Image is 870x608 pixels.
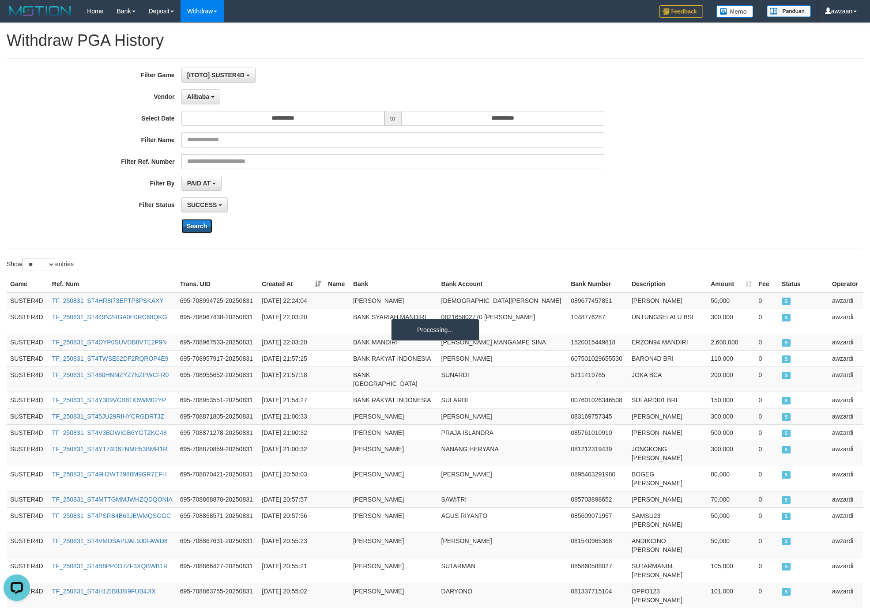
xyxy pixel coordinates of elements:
[52,413,164,420] a: TF_250831_ST45JU29RIHYCRGDRTJZ
[438,366,568,392] td: SUNARDI
[181,68,256,83] button: [ITOTO] SUSTER4D
[782,563,791,570] span: SUCCESS
[187,72,245,79] span: [ITOTO] SUSTER4D
[181,197,228,212] button: SUCCESS
[7,466,49,491] td: SUSTER4D
[755,441,779,466] td: 0
[778,276,829,292] th: Status
[567,507,628,532] td: 085609071957
[7,558,49,583] td: SUSTER4D
[187,201,217,208] span: SUCCESS
[829,366,863,392] td: awzardi
[755,309,779,334] td: 0
[438,532,568,558] td: [PERSON_NAME]
[438,583,568,608] td: DARYONO
[829,532,863,558] td: awzardi
[567,292,628,309] td: 089677457851
[628,424,707,441] td: [PERSON_NAME]
[567,532,628,558] td: 081540965368
[177,292,259,309] td: 695-708994725-20250831
[52,313,167,321] a: TF_250831_ST449N2RGA0E0RC68QKG
[177,334,259,350] td: 695-708967533-20250831
[52,397,166,404] a: TF_250831_ST4Y309VCB81K6WM02YP
[258,532,324,558] td: [DATE] 20:55:23
[755,466,779,491] td: 0
[829,583,863,608] td: awzardi
[567,558,628,583] td: 085860588027
[628,466,707,491] td: BOGEG [PERSON_NAME]
[782,513,791,520] span: SUCCESS
[350,491,438,507] td: [PERSON_NAME]
[350,276,438,292] th: Bank
[438,350,568,366] td: [PERSON_NAME]
[707,558,755,583] td: 105,000
[829,441,863,466] td: awzardi
[177,366,259,392] td: 695-708955652-20250831
[350,466,438,491] td: [PERSON_NAME]
[438,292,568,309] td: [DEMOGRAPHIC_DATA][PERSON_NAME]
[755,507,779,532] td: 0
[567,441,628,466] td: 081212319439
[755,424,779,441] td: 0
[829,558,863,583] td: awzardi
[755,408,779,424] td: 0
[187,93,210,100] span: Alibaba
[628,507,707,532] td: SAMSU23 [PERSON_NAME]
[350,583,438,608] td: [PERSON_NAME]
[52,471,167,478] a: TF_250831_ST49H2WT7988M9GR7EFH
[755,276,779,292] th: Fee
[782,314,791,321] span: SUCCESS
[707,366,755,392] td: 200,000
[628,583,707,608] td: OPPO123 [PERSON_NAME]
[567,309,628,334] td: 1048776287
[782,588,791,596] span: SUCCESS
[258,441,324,466] td: [DATE] 21:00:32
[350,366,438,392] td: BANK [GEOGRAPHIC_DATA]
[7,491,49,507] td: SUSTER4D
[52,339,167,346] a: TF_250831_ST4DYP0SUVDB8VTE2P9N
[22,258,55,271] select: Showentries
[567,276,628,292] th: Bank Number
[707,334,755,350] td: 2,600,000
[177,532,259,558] td: 695-708867631-20250831
[52,496,173,503] a: TF_250831_ST4MTTGMMJWHZQDQONIA
[767,5,811,17] img: panduan.png
[384,111,401,126] span: to
[829,334,863,350] td: awzardi
[628,292,707,309] td: [PERSON_NAME]
[782,446,791,453] span: SUCCESS
[181,176,222,191] button: PAID AT
[258,309,324,334] td: [DATE] 22:03:20
[438,466,568,491] td: [PERSON_NAME]
[7,366,49,392] td: SUSTER4D
[7,532,49,558] td: SUSTER4D
[628,532,707,558] td: ANDIKCINO [PERSON_NAME]
[52,355,169,362] a: TF_250831_ST4TWSE62DF2RQROP4E9
[258,558,324,583] td: [DATE] 20:55:21
[782,339,791,347] span: SUCCESS
[829,292,863,309] td: awzardi
[829,424,863,441] td: awzardi
[177,507,259,532] td: 695-708868571-20250831
[181,219,213,233] button: Search
[438,441,568,466] td: NANANG HERYANA
[782,496,791,504] span: SUCCESS
[628,392,707,408] td: SULARDI01 BRI
[7,276,49,292] th: Game
[755,292,779,309] td: 0
[707,441,755,466] td: 300,000
[7,334,49,350] td: SUSTER4D
[7,32,863,49] h1: Withdraw PGA History
[258,350,324,366] td: [DATE] 21:57:25
[258,424,324,441] td: [DATE] 21:00:32
[177,408,259,424] td: 695-708871805-20250831
[324,276,350,292] th: Name
[7,424,49,441] td: SUSTER4D
[707,583,755,608] td: 101,000
[628,491,707,507] td: [PERSON_NAME]
[177,441,259,466] td: 695-708870859-20250831
[438,276,568,292] th: Bank Account
[707,350,755,366] td: 110,000
[258,466,324,491] td: [DATE] 20:58:03
[52,512,171,519] a: TF_250831_ST4PSRB4B69JEWMQSGGC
